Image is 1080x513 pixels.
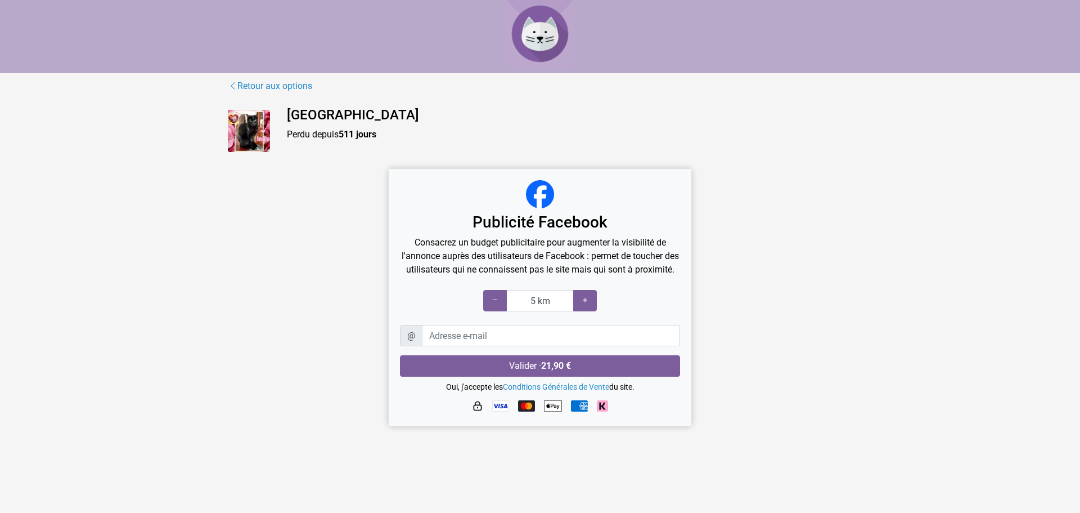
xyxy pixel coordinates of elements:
img: facebook_logo_320x320.png [526,180,554,208]
input: Adresse e-mail [422,325,680,346]
strong: 21,90 € [541,360,571,371]
img: American Express [571,400,588,412]
button: Valider ·21,90 € [400,355,680,377]
small: Oui, j'accepte les du site. [446,382,634,391]
img: Visa [492,400,509,412]
img: Mastercard [518,400,535,412]
img: Klarna [597,400,608,412]
span: @ [400,325,422,346]
p: Perdu depuis [287,128,852,141]
h4: [GEOGRAPHIC_DATA] [287,107,852,123]
img: HTTPS : paiement sécurisé [472,400,483,412]
img: Apple Pay [544,397,562,415]
a: Retour aux options [228,79,313,93]
h3: Publicité Facebook [400,213,680,232]
p: Consacrez un budget publicitaire pour augmenter la visibilité de l'annonce auprès des utilisateur... [400,236,680,276]
a: Conditions Générales de Vente [503,382,609,391]
strong: 511 jours [339,129,376,140]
